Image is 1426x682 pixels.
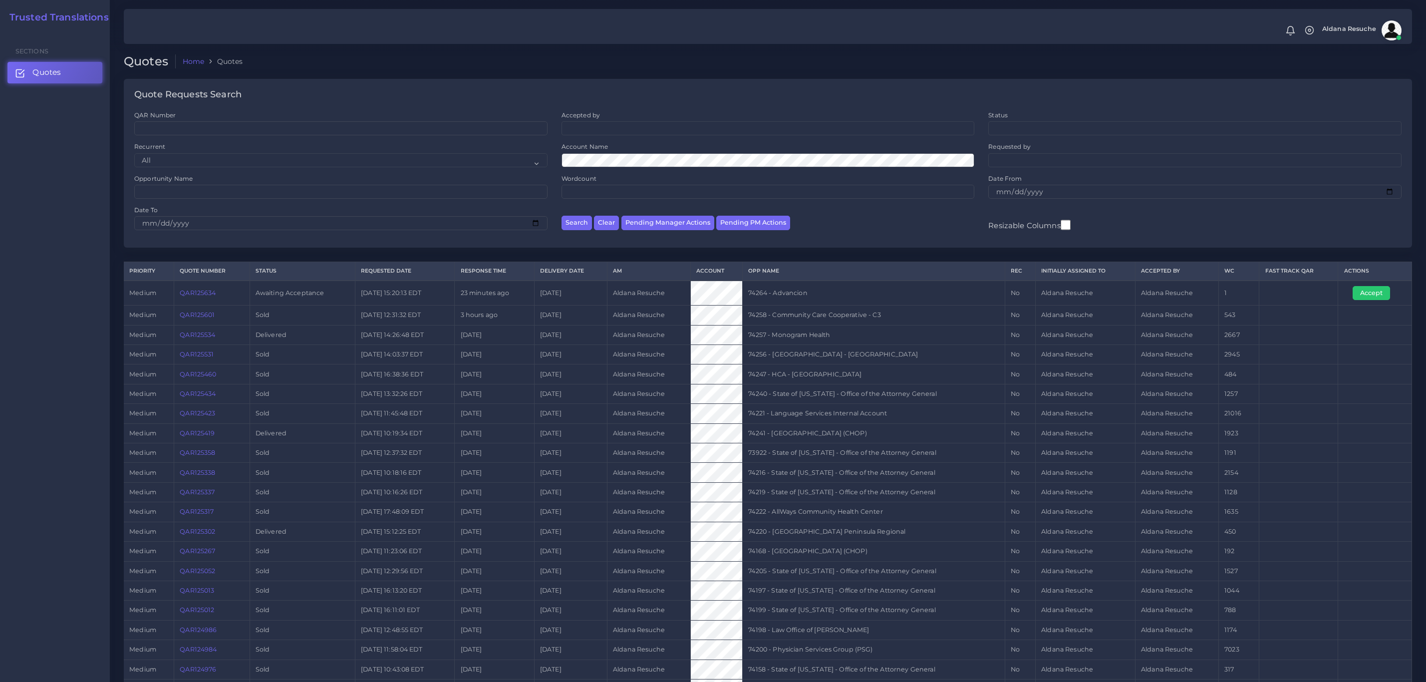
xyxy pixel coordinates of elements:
[1218,581,1259,600] td: 1044
[250,384,355,403] td: Sold
[180,666,216,673] a: QAR124976
[1218,443,1259,463] td: 1191
[534,423,607,443] td: [DATE]
[1035,640,1135,660] td: Aldana Resuche
[129,311,156,319] span: medium
[455,482,534,502] td: [DATE]
[562,216,592,230] button: Search
[129,370,156,378] span: medium
[1135,640,1218,660] td: Aldana Resuche
[1218,364,1259,384] td: 484
[1035,542,1135,561] td: Aldana Resuche
[129,587,156,594] span: medium
[743,306,1005,325] td: 74258 - Community Care Cooperative - C3
[180,646,217,653] a: QAR124984
[455,522,534,541] td: [DATE]
[1005,345,1036,364] td: No
[1005,404,1036,423] td: No
[743,620,1005,640] td: 74198 - Law Office of [PERSON_NAME]
[1317,20,1405,40] a: Aldana Resucheavatar
[250,281,355,306] td: Awaiting Acceptance
[1005,325,1036,344] td: No
[180,289,216,297] a: QAR125634
[1135,443,1218,463] td: Aldana Resuche
[594,216,619,230] button: Clear
[355,542,455,561] td: [DATE] 11:23:06 EDT
[607,542,690,561] td: Aldana Resuche
[743,463,1005,482] td: 74216 - State of [US_STATE] - Office of the Attorney General
[180,587,214,594] a: QAR125013
[455,443,534,463] td: [DATE]
[1135,482,1218,502] td: Aldana Resuche
[1005,482,1036,502] td: No
[988,111,1008,119] label: Status
[1135,502,1218,522] td: Aldana Resuche
[250,640,355,660] td: Sold
[743,522,1005,541] td: 74220 - [GEOGRAPHIC_DATA] Peninsula Regional
[180,567,215,575] a: QAR125052
[180,331,215,339] a: QAR125534
[455,423,534,443] td: [DATE]
[250,325,355,344] td: Delivered
[534,561,607,581] td: [DATE]
[250,423,355,443] td: Delivered
[134,111,176,119] label: QAR Number
[1005,262,1036,281] th: REC
[129,626,156,634] span: medium
[250,542,355,561] td: Sold
[534,281,607,306] td: [DATE]
[1005,423,1036,443] td: No
[743,281,1005,306] td: 74264 - Advancion
[607,482,690,502] td: Aldana Resuche
[1005,581,1036,600] td: No
[32,67,61,78] span: Quotes
[129,666,156,673] span: medium
[534,463,607,482] td: [DATE]
[743,482,1005,502] td: 74219 - State of [US_STATE] - Office of the Attorney General
[355,463,455,482] td: [DATE] 10:18:16 EDT
[1005,306,1036,325] td: No
[455,345,534,364] td: [DATE]
[455,306,534,325] td: 3 hours ago
[180,547,215,555] a: QAR125267
[607,640,690,660] td: Aldana Resuche
[534,601,607,620] td: [DATE]
[1035,522,1135,541] td: Aldana Resuche
[1005,443,1036,463] td: No
[534,502,607,522] td: [DATE]
[1135,522,1218,541] td: Aldana Resuche
[180,429,215,437] a: QAR125419
[455,620,534,640] td: [DATE]
[534,542,607,561] td: [DATE]
[1259,262,1338,281] th: Fast Track QAR
[355,281,455,306] td: [DATE] 15:20:13 EDT
[1035,561,1135,581] td: Aldana Resuche
[1061,219,1071,231] input: Resizable Columns
[1035,502,1135,522] td: Aldana Resuche
[250,581,355,600] td: Sold
[129,331,156,339] span: medium
[1218,306,1259,325] td: 543
[743,542,1005,561] td: 74168 - [GEOGRAPHIC_DATA] (CHOP)
[607,660,690,679] td: Aldana Resuche
[455,601,534,620] td: [DATE]
[1218,325,1259,344] td: 2667
[1353,289,1397,296] a: Accept
[1135,262,1218,281] th: Accepted by
[743,561,1005,581] td: 74205 - State of [US_STATE] - Office of the Attorney General
[607,325,690,344] td: Aldana Resuche
[129,646,156,653] span: medium
[250,601,355,620] td: Sold
[1218,542,1259,561] td: 192
[129,390,156,397] span: medium
[134,142,165,151] label: Recurrent
[355,601,455,620] td: [DATE] 16:11:01 EDT
[124,54,176,69] h2: Quotes
[534,325,607,344] td: [DATE]
[1005,384,1036,403] td: No
[1218,502,1259,522] td: 1635
[534,620,607,640] td: [DATE]
[355,404,455,423] td: [DATE] 11:45:48 EDT
[250,660,355,679] td: Sold
[1135,345,1218,364] td: Aldana Resuche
